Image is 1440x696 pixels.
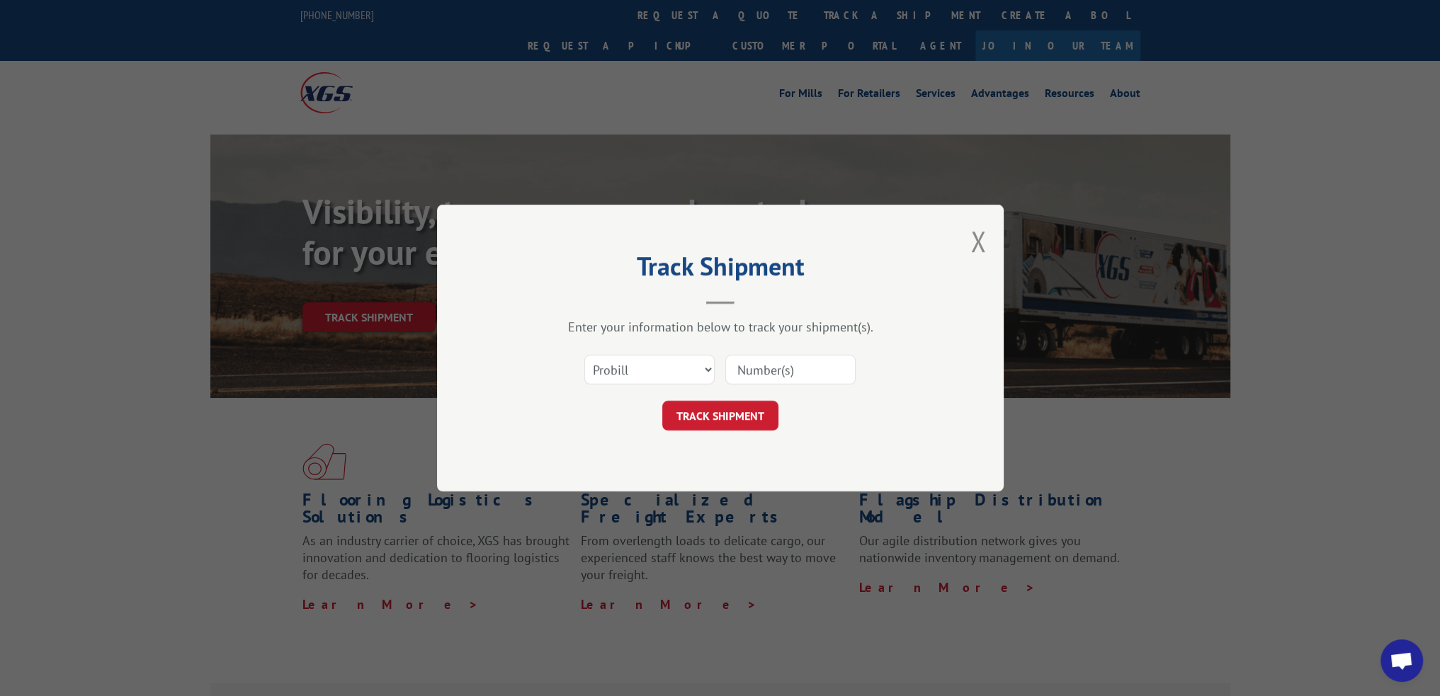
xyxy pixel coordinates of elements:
[662,401,778,430] button: TRACK SHIPMENT
[508,319,933,335] div: Enter your information below to track your shipment(s).
[508,256,933,283] h2: Track Shipment
[1381,639,1423,682] div: Open chat
[970,222,986,260] button: Close modal
[725,355,856,384] input: Number(s)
